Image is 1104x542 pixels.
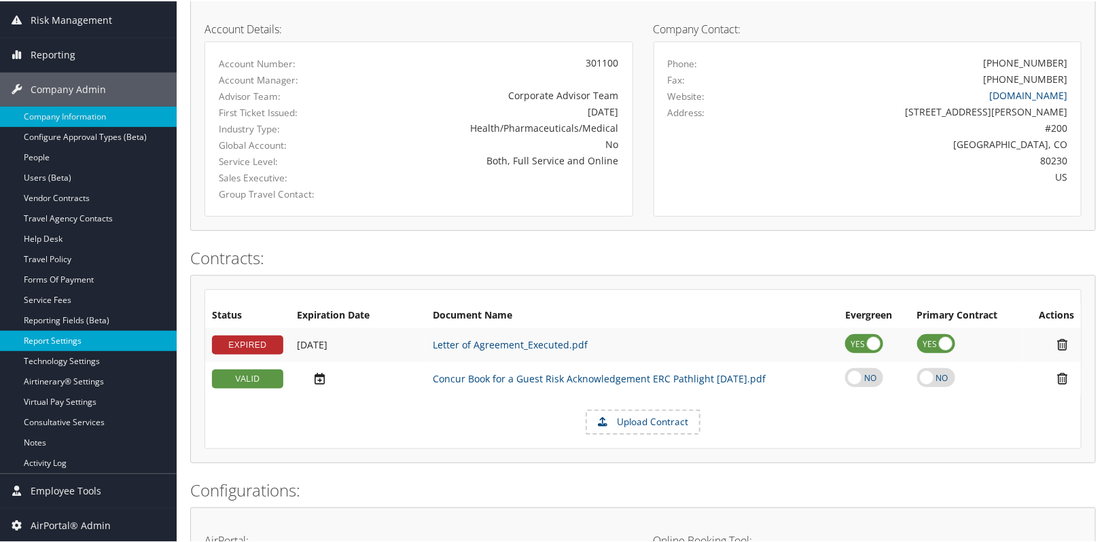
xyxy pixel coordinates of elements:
[772,103,1067,118] div: [STREET_ADDRESS][PERSON_NAME]
[1050,336,1074,350] i: Remove Contract
[838,302,910,327] th: Evergreen
[654,22,1082,33] h4: Company Contact:
[433,337,588,350] a: Letter of Agreement_Executed.pdf
[219,88,338,102] label: Advisor Team:
[1050,370,1074,384] i: Remove Contract
[204,22,633,33] h4: Account Details:
[290,302,426,327] th: Expiration Date
[31,507,111,541] span: AirPortal® Admin
[205,302,290,327] th: Status
[212,334,283,353] div: EXPIRED
[219,153,338,167] label: Service Level:
[433,371,766,384] a: Concur Book for a Guest Risk Acknowledgement ERC Pathlight [DATE].pdf
[668,88,705,102] label: Website:
[668,56,698,69] label: Phone:
[426,302,838,327] th: Document Name
[772,120,1067,134] div: #200
[359,152,618,166] div: Both, Full Service and Online
[31,2,112,36] span: Risk Management
[772,168,1067,183] div: US
[31,37,75,71] span: Reporting
[31,71,106,105] span: Company Admin
[668,105,705,118] label: Address:
[983,71,1067,85] div: [PHONE_NUMBER]
[297,370,419,384] div: Add/Edit Date
[359,120,618,134] div: Health/Pharmaceuticals/Medical
[359,103,618,118] div: [DATE]
[1022,302,1081,327] th: Actions
[983,54,1067,69] div: [PHONE_NUMBER]
[989,88,1067,101] a: [DOMAIN_NAME]
[219,56,338,69] label: Account Number:
[190,477,1096,501] h2: Configurations:
[212,368,283,387] div: VALID
[297,338,419,350] div: Add/Edit Date
[297,337,327,350] span: [DATE]
[219,186,338,200] label: Group Travel Contact:
[359,54,618,69] div: 301100
[190,245,1096,268] h2: Contracts:
[772,136,1067,150] div: [GEOGRAPHIC_DATA], CO
[772,152,1067,166] div: 80230
[587,410,699,433] label: Upload Contract
[359,136,618,150] div: No
[219,72,338,86] label: Account Manager:
[359,87,618,101] div: Corporate Advisor Team
[668,72,685,86] label: Fax:
[219,137,338,151] label: Global Account:
[31,473,101,507] span: Employee Tools
[910,302,1022,327] th: Primary Contract
[219,105,338,118] label: First Ticket Issued:
[219,170,338,183] label: Sales Executive:
[219,121,338,134] label: Industry Type:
